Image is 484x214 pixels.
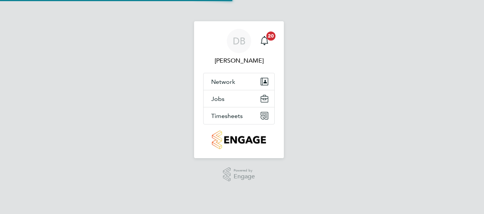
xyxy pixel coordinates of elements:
img: countryside-properties-logo-retina.png [212,131,266,149]
button: Timesheets [204,107,274,124]
span: Dan Badger [203,56,275,65]
span: Engage [234,173,255,180]
span: Network [211,78,235,85]
a: Powered byEngage [223,167,255,182]
span: Powered by [234,167,255,174]
button: Jobs [204,90,274,107]
a: Go to home page [203,131,275,149]
span: Timesheets [211,112,243,120]
a: DB[PERSON_NAME] [203,29,275,65]
span: Jobs [211,95,224,102]
button: Network [204,73,274,90]
span: 20 [266,31,275,41]
nav: Main navigation [194,21,284,158]
span: DB [233,36,245,46]
a: 20 [257,29,272,53]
